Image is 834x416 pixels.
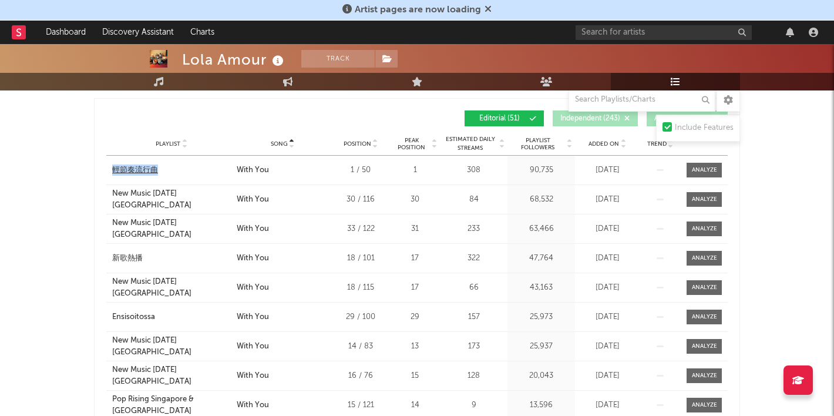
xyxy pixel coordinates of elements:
a: New Music [DATE] [GEOGRAPHIC_DATA] [112,364,231,387]
div: [DATE] [578,400,637,411]
div: 66 [443,282,505,294]
div: 173 [443,341,505,353]
div: With You [237,341,269,353]
div: 18 / 101 [334,253,387,264]
div: 17 [393,253,437,264]
span: Editorial ( 51 ) [472,115,526,122]
div: 新歌熱播 [112,253,143,264]
a: New Music [DATE] [GEOGRAPHIC_DATA] [112,276,231,299]
div: 29 / 100 [334,311,387,323]
a: New Music [DATE] [GEOGRAPHIC_DATA] [112,335,231,358]
span: Song [271,140,288,147]
span: Artist pages are now loading [355,5,481,15]
div: With You [237,253,269,264]
div: With You [237,282,269,294]
div: Ensisoitossa [112,311,155,323]
button: Algorithmic(411) [647,110,728,126]
a: 新歌熱播 [112,253,231,264]
div: 43,163 [510,282,572,294]
div: 16 / 76 [334,370,387,382]
span: Peak Position [393,137,430,151]
div: 63,466 [510,223,572,235]
div: [DATE] [578,311,637,323]
span: Playlist [156,140,180,147]
div: 30 / 116 [334,194,387,206]
div: 18 / 115 [334,282,387,294]
a: Ensisoitossa [112,311,231,323]
div: [DATE] [578,165,637,176]
div: 15 [393,370,437,382]
div: 31 [393,223,437,235]
div: With You [237,223,269,235]
input: Search Playlists/Charts [569,88,715,112]
div: [DATE] [578,341,637,353]
a: Charts [182,21,223,44]
span: Independent ( 243 ) [560,115,620,122]
div: 47,764 [510,253,572,264]
span: Position [344,140,371,147]
div: 25,973 [510,311,572,323]
div: 157 [443,311,505,323]
div: With You [237,194,269,206]
div: [DATE] [578,194,637,206]
div: 13,596 [510,400,572,411]
div: 15 / 121 [334,400,387,411]
span: Algorithmic ( 411 ) [654,115,710,122]
div: 14 / 83 [334,341,387,353]
div: 84 [443,194,505,206]
div: [DATE] [578,253,637,264]
div: 308 [443,165,505,176]
div: Lola Amour [182,50,287,69]
span: Estimated Daily Streams [443,135,497,153]
div: With You [237,311,269,323]
div: 13 [393,341,437,353]
div: 30 [393,194,437,206]
div: 29 [393,311,437,323]
div: [DATE] [578,282,637,294]
a: Discovery Assistant [94,21,182,44]
div: 20,043 [510,370,572,382]
button: Track [301,50,375,68]
div: 14 [393,400,437,411]
div: 25,937 [510,341,572,353]
div: 輕節奏流行曲 [112,165,158,176]
div: With You [237,165,269,176]
button: Editorial(51) [465,110,544,126]
span: Trend [647,140,667,147]
div: 68,532 [510,194,572,206]
div: 128 [443,370,505,382]
span: Playlist Followers [510,137,565,151]
div: 233 [443,223,505,235]
a: New Music [DATE] [GEOGRAPHIC_DATA] [112,217,231,240]
div: 17 [393,282,437,294]
a: Dashboard [38,21,94,44]
div: Include Features [675,121,734,135]
div: With You [237,400,269,411]
div: With You [237,370,269,382]
button: Independent(243) [553,110,638,126]
div: 1 / 50 [334,165,387,176]
span: Added On [588,140,619,147]
a: 輕節奏流行曲 [112,165,231,176]
div: 1 [393,165,437,176]
div: 33 / 122 [334,223,387,235]
div: 9 [443,400,505,411]
input: Search for artists [576,25,752,40]
a: New Music [DATE] [GEOGRAPHIC_DATA] [112,188,231,211]
div: 322 [443,253,505,264]
div: [DATE] [578,370,637,382]
div: [DATE] [578,223,637,235]
span: Dismiss [485,5,492,15]
div: 90,735 [510,165,572,176]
